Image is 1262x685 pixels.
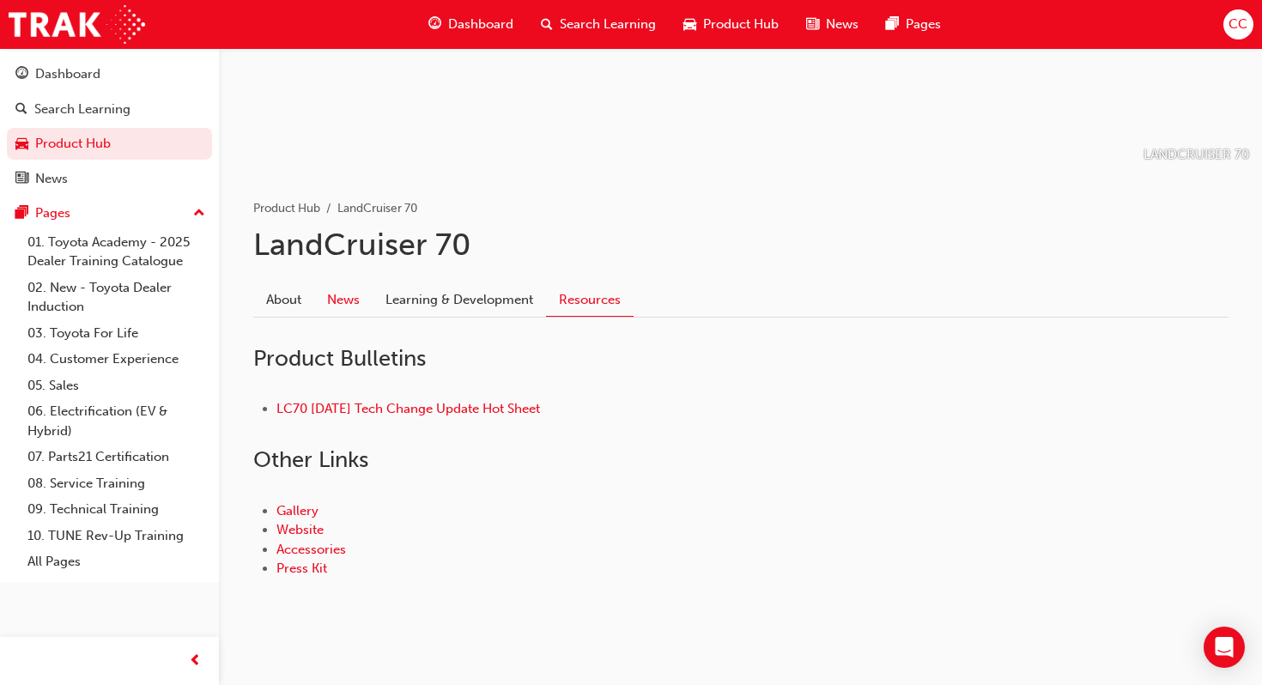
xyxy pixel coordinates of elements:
span: prev-icon [189,651,202,672]
a: news-iconNews [792,7,872,42]
a: About [253,283,314,316]
a: Resources [546,283,634,317]
span: guage-icon [428,14,441,35]
span: up-icon [193,203,205,225]
a: Gallery [276,503,319,518]
a: 05. Sales [21,373,212,399]
a: 08. Service Training [21,470,212,497]
a: News [314,283,373,316]
a: 10. TUNE Rev-Up Training [21,523,212,549]
a: LC70 [DATE] Tech Change Update Hot Sheet [276,401,540,416]
span: Dashboard [448,15,513,34]
button: DashboardSearch LearningProduct HubNews [7,55,212,197]
a: Press Kit [276,561,327,576]
span: search-icon [15,102,27,118]
p: LANDCRUISER 70 [1144,145,1249,165]
button: Pages [7,197,212,229]
a: 04. Customer Experience [21,346,212,373]
a: 09. Technical Training [21,496,212,523]
span: pages-icon [886,14,899,35]
span: news-icon [15,172,28,187]
div: Pages [35,203,70,223]
span: CC [1229,15,1247,34]
li: LandCruiser 70 [337,199,417,219]
span: Search Learning [560,15,656,34]
span: search-icon [541,14,553,35]
img: Trak [9,5,145,44]
span: Product Hub [703,15,779,34]
a: Website [276,522,324,537]
span: news-icon [806,14,819,35]
a: Product Hub [7,128,212,160]
a: car-iconProduct Hub [670,7,792,42]
a: guage-iconDashboard [415,7,527,42]
span: car-icon [683,14,696,35]
span: pages-icon [15,206,28,221]
a: News [7,163,212,195]
div: Dashboard [35,64,100,84]
h1: LandCruiser 70 [253,226,1229,264]
div: Search Learning [34,100,130,119]
span: Pages [906,15,941,34]
a: All Pages [21,549,212,575]
a: Product Hub [253,201,320,215]
a: Search Learning [7,94,212,125]
a: 01. Toyota Academy - 2025 Dealer Training Catalogue [21,229,212,275]
a: 06. Electrification (EV & Hybrid) [21,398,212,444]
div: Open Intercom Messenger [1204,627,1245,668]
a: Learning & Development [373,283,546,316]
a: 03. Toyota For Life [21,320,212,347]
h2: Other Links [253,446,1229,474]
a: Accessories [276,542,346,557]
button: CC [1223,9,1253,39]
a: 02. New - Toyota Dealer Induction [21,275,212,320]
span: News [826,15,859,34]
span: guage-icon [15,67,28,82]
a: search-iconSearch Learning [527,7,670,42]
a: pages-iconPages [872,7,955,42]
a: Dashboard [7,58,212,90]
h2: Product Bulletins [253,345,1229,373]
div: News [35,169,68,189]
a: 07. Parts21 Certification [21,444,212,470]
span: car-icon [15,136,28,152]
